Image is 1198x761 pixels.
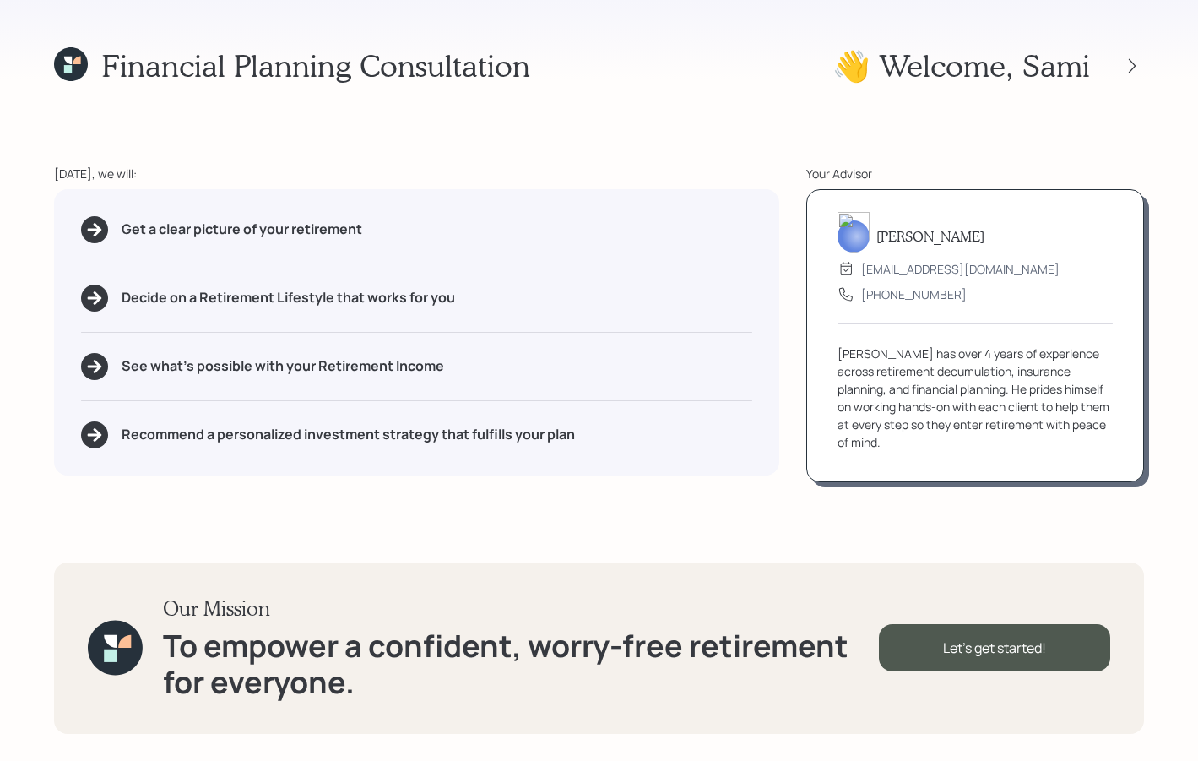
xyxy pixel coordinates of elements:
[122,221,362,237] h5: Get a clear picture of your retirement
[876,228,984,244] h5: [PERSON_NAME]
[879,624,1110,671] div: Let's get started!
[838,212,870,253] img: sami-boghos-headshot.png
[838,345,1113,451] div: [PERSON_NAME] has over 4 years of experience across retirement decumulation, insurance planning, ...
[832,47,1090,84] h1: 👋 Welcome , Sami
[861,285,967,303] div: [PHONE_NUMBER]
[163,628,879,700] h1: To empower a confident, worry-free retirement for everyone.
[122,427,575,443] h5: Recommend a personalized investment strategy that fulfills your plan
[163,596,879,621] h3: Our Mission
[861,260,1060,278] div: [EMAIL_ADDRESS][DOMAIN_NAME]
[122,358,444,374] h5: See what's possible with your Retirement Income
[122,290,455,306] h5: Decide on a Retirement Lifestyle that works for you
[806,165,1144,182] div: Your Advisor
[101,47,530,84] h1: Financial Planning Consultation
[54,165,779,182] div: [DATE], we will:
